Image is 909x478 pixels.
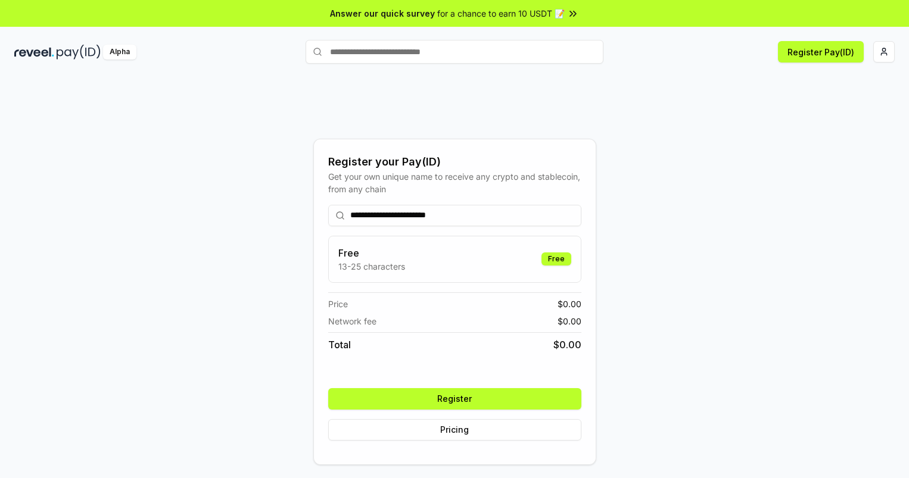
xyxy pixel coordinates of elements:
[558,315,581,327] span: $ 0.00
[437,7,565,20] span: for a chance to earn 10 USDT 📝
[328,315,376,327] span: Network fee
[328,170,581,195] div: Get your own unique name to receive any crypto and stablecoin, from any chain
[558,298,581,310] span: $ 0.00
[328,388,581,410] button: Register
[328,419,581,440] button: Pricing
[330,7,435,20] span: Answer our quick survey
[778,41,864,63] button: Register Pay(ID)
[328,154,581,170] div: Register your Pay(ID)
[328,338,351,352] span: Total
[328,298,348,310] span: Price
[553,338,581,352] span: $ 0.00
[541,252,571,265] div: Free
[57,45,101,60] img: pay_id
[338,246,405,260] h3: Free
[103,45,136,60] div: Alpha
[14,45,54,60] img: reveel_dark
[338,260,405,273] p: 13-25 characters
